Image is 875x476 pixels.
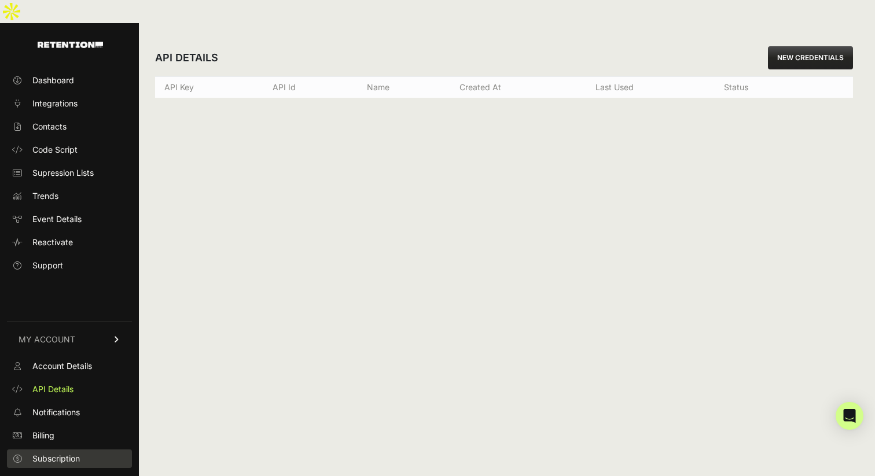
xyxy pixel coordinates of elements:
[32,383,73,395] span: API Details
[7,426,132,445] a: Billing
[32,237,73,248] span: Reactivate
[7,233,132,252] a: Reactivate
[32,407,80,418] span: Notifications
[715,77,811,98] th: Status
[155,77,263,98] th: API Key
[586,77,714,98] th: Last used
[32,98,78,109] span: Integrations
[7,380,132,398] a: API Details
[7,322,132,357] a: MY ACCOUNT
[7,71,132,90] a: Dashboard
[7,94,132,113] a: Integrations
[38,42,103,48] img: Retention.com
[7,403,132,422] a: Notifications
[7,187,132,205] a: Trends
[32,167,94,179] span: Supression Lists
[32,260,63,271] span: Support
[7,117,132,136] a: Contacts
[32,144,78,156] span: Code Script
[7,256,132,275] a: Support
[32,213,82,225] span: Event Details
[32,190,58,202] span: Trends
[836,402,863,430] div: Open Intercom Messenger
[32,121,67,132] span: Contacts
[7,357,132,375] a: Account Details
[450,77,586,98] th: Created at
[7,141,132,159] a: Code Script
[32,453,80,464] span: Subscription
[19,334,75,345] span: MY ACCOUNT
[7,449,132,468] a: Subscription
[32,360,92,372] span: Account Details
[155,50,218,66] h2: API DETAILS
[7,210,132,228] a: Event Details
[768,46,853,69] a: NEW CREDENTIALS
[32,430,54,441] span: Billing
[7,164,132,182] a: Supression Lists
[358,77,450,98] th: Name
[32,75,74,86] span: Dashboard
[263,77,358,98] th: API Id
